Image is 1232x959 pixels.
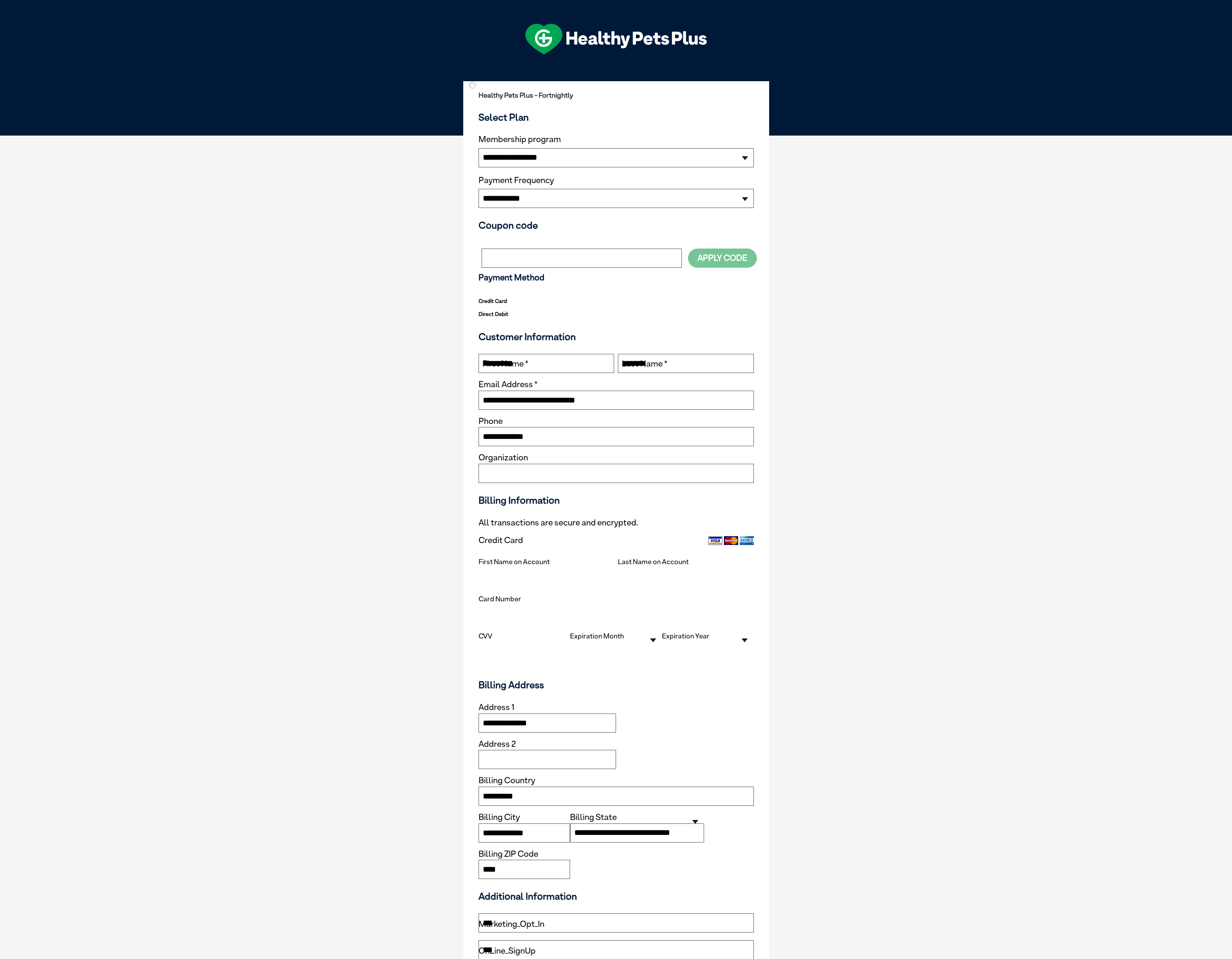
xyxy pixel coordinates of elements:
[479,776,535,785] label: Billing Country
[740,536,754,545] img: Amex
[479,309,508,319] label: Direct Debit
[479,813,520,822] label: Billing City
[479,219,754,231] h3: Coupon code
[479,380,538,389] label: Email Address *
[479,273,754,283] h3: Payment Method
[479,595,521,603] label: Card Number
[482,359,528,369] label: First Name *
[618,558,689,566] label: Last Name on Account
[708,536,722,545] img: Visa
[570,813,617,822] label: Billing State
[479,111,754,123] h3: Select Plan
[724,536,738,545] img: Mastercard
[570,632,624,640] label: Expiration Month
[688,249,757,267] button: Apply Code
[622,359,667,369] label: Last Name *
[479,494,754,506] h3: Billing Information
[479,417,503,425] label: Phone
[475,890,757,902] h3: Additional Information
[479,92,754,99] h2: Healthy Pets Plus - Fortnightly
[479,175,554,185] label: Payment Frequency
[479,849,538,858] label: Billing ZIP Code
[479,740,516,748] label: Address 2
[479,679,754,691] h3: Billing Address
[479,632,492,640] label: CVV
[479,331,754,342] h3: Customer Information
[662,632,709,640] label: Expiration Year
[479,703,515,712] label: Address 1
[479,517,754,527] p: All transactions are secure and encrypted.
[479,296,507,306] label: Credit Card
[479,558,550,566] label: First Name on Account
[479,134,754,144] label: Membership program
[469,82,476,88] input: Direct Debit
[479,532,523,548] div: Credit Card
[525,24,707,54] img: hpp-logo-landscape-green-white.png
[479,453,528,462] label: Organization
